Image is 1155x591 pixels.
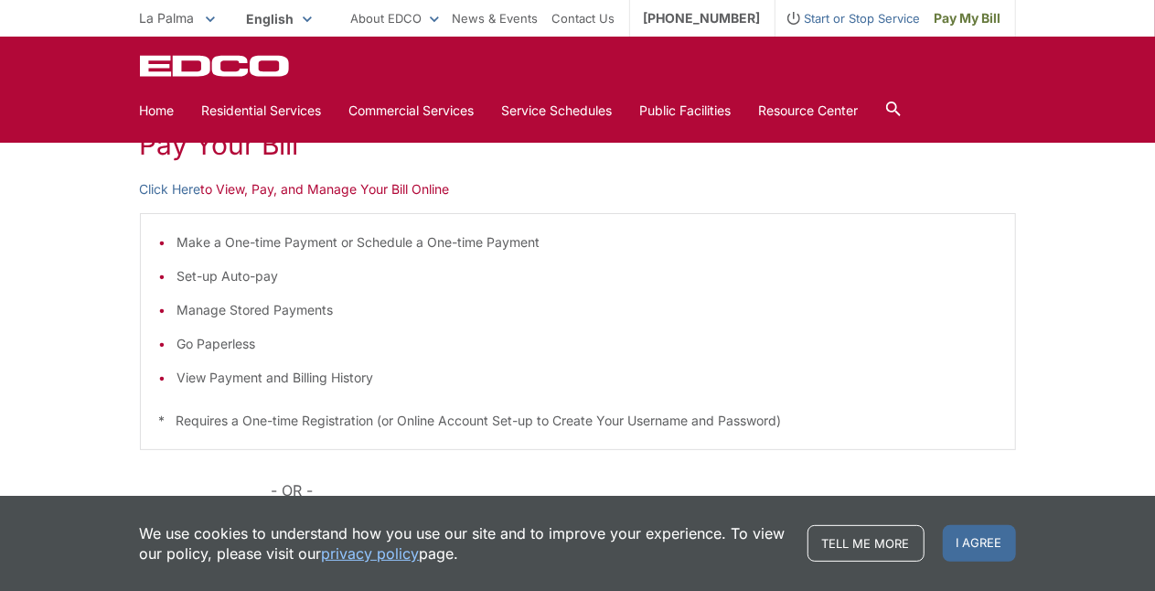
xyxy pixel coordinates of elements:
a: Click Here [140,179,201,199]
a: Service Schedules [502,101,613,121]
a: About EDCO [351,8,439,28]
span: La Palma [140,10,195,26]
span: Pay My Bill [935,8,1001,28]
a: Public Facilities [640,101,732,121]
p: - OR - [271,478,1015,503]
p: We use cookies to understand how you use our site and to improve your experience. To view our pol... [140,523,789,564]
li: View Payment and Billing History [177,368,997,388]
p: * Requires a One-time Registration (or Online Account Set-up to Create Your Username and Password) [159,411,997,431]
a: Residential Services [202,101,322,121]
a: Contact Us [552,8,615,28]
a: privacy policy [322,543,420,564]
a: Commercial Services [349,101,475,121]
p: to View, Pay, and Manage Your Bill Online [140,179,1016,199]
span: English [233,4,326,34]
li: Manage Stored Payments [177,300,997,320]
a: Tell me more [807,525,925,562]
h1: Pay Your Bill [140,128,1016,161]
a: News & Events [453,8,539,28]
li: Go Paperless [177,334,997,354]
li: Set-up Auto-pay [177,266,997,286]
a: EDCD logo. Return to the homepage. [140,55,292,77]
li: Make a One-time Payment or Schedule a One-time Payment [177,232,997,253]
a: Resource Center [759,101,859,121]
a: Home [140,101,175,121]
